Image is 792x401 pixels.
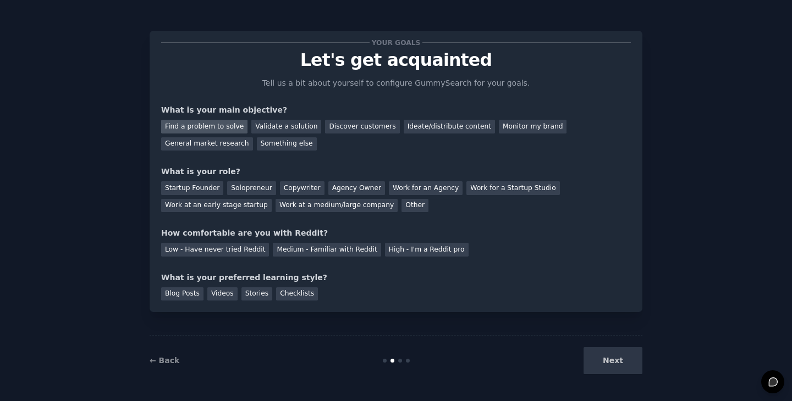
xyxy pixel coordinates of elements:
[499,120,566,133] div: Monitor my brand
[161,104,631,116] div: What is your main objective?
[161,137,253,151] div: General market research
[161,51,631,70] p: Let's get acquainted
[273,243,381,257] div: Medium - Familiar with Reddit
[161,120,248,133] div: Find a problem to solve
[251,120,321,133] div: Validate a solution
[325,120,399,133] div: Discover customers
[389,181,463,195] div: Work for an Agency
[241,287,272,301] div: Stories
[280,181,324,195] div: Copywriter
[161,272,631,283] div: What is your preferred learning style?
[402,199,428,213] div: Other
[276,199,398,213] div: Work at a medium/large company
[370,37,422,48] span: Your goals
[404,120,495,133] div: Ideate/distribute content
[161,287,204,301] div: Blog Posts
[328,181,385,195] div: Agency Owner
[161,243,269,257] div: Low - Have never tried Reddit
[161,227,631,239] div: How comfortable are you with Reddit?
[257,137,317,151] div: Something else
[161,199,272,213] div: Work at an early stage startup
[385,243,469,257] div: High - I'm a Reddit pro
[276,287,318,301] div: Checklists
[150,356,179,365] a: ← Back
[161,166,631,177] div: What is your role?
[161,181,223,195] div: Startup Founder
[466,181,559,195] div: Work for a Startup Studio
[227,181,276,195] div: Solopreneur
[257,77,535,89] p: Tell us a bit about yourself to configure GummySearch for your goals.
[207,287,238,301] div: Videos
